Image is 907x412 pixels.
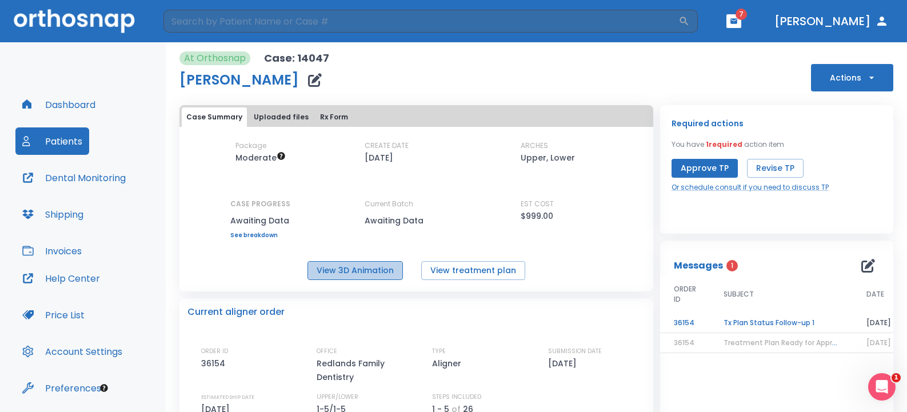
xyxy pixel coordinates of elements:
[230,199,290,209] p: CASE PROGRESS
[182,107,247,127] button: Case Summary
[317,357,414,384] p: Redlands Family Dentistry
[736,9,747,20] span: 7
[15,374,108,402] button: Preferences
[724,338,847,347] span: Treatment Plan Ready for Approval
[521,141,548,151] p: ARCHES
[853,313,905,333] td: [DATE]
[230,214,290,227] p: Awaiting Data
[674,284,696,305] span: ORDER ID
[674,338,694,347] span: 36154
[521,209,553,223] p: $999.00
[201,392,254,402] p: ESTIMATED SHIP DATE
[249,107,313,127] button: Uploaded files
[866,289,884,299] span: DATE
[201,346,228,357] p: ORDER ID
[235,141,266,151] p: Package
[866,338,891,347] span: [DATE]
[187,305,285,319] p: Current aligner order
[230,232,290,239] a: See breakdown
[307,261,403,280] button: View 3D Animation
[235,152,286,163] span: Up to 20 Steps (40 aligners)
[868,373,896,401] iframe: Intercom live chat
[548,346,602,357] p: SUBMISSION DATE
[672,159,738,178] button: Approve TP
[15,265,107,292] button: Help Center
[315,107,353,127] button: Rx Form
[15,91,102,118] button: Dashboard
[521,199,554,209] p: EST COST
[365,199,468,209] p: Current Batch
[770,11,893,31] button: [PERSON_NAME]
[365,141,409,151] p: CREATE DATE
[811,64,893,91] button: Actions
[726,260,738,271] span: 1
[163,10,678,33] input: Search by Patient Name or Case #
[14,9,135,33] img: Orthosnap
[710,313,853,333] td: Tx Plan Status Follow-up 1
[432,346,446,357] p: TYPE
[672,117,744,130] p: Required actions
[365,151,393,165] p: [DATE]
[421,261,525,280] button: View treatment plan
[521,151,575,165] p: Upper, Lower
[672,139,784,150] p: You have action item
[15,201,90,228] button: Shipping
[184,51,246,65] p: At Orthosnap
[548,357,581,370] p: [DATE]
[724,289,754,299] span: SUBJECT
[706,139,742,149] span: 1 required
[15,301,91,329] button: Price List
[317,392,358,402] p: UPPER/LOWER
[674,259,723,273] p: Messages
[179,73,299,87] h1: [PERSON_NAME]
[15,237,89,265] button: Invoices
[432,357,465,370] p: Aligner
[892,373,901,382] span: 1
[672,182,829,193] a: Or schedule consult if you need to discuss TP
[15,338,129,365] button: Account Settings
[264,51,329,65] p: Case: 14047
[660,313,710,333] td: 36154
[747,159,804,178] button: Revise TP
[432,392,481,402] p: STEPS INCLUDED
[99,383,109,393] div: Tooltip anchor
[15,164,133,191] button: Dental Monitoring
[182,107,651,127] div: tabs
[201,357,229,370] p: 36154
[15,127,89,155] button: Patients
[365,214,468,227] p: Awaiting Data
[317,346,337,357] p: OFFICE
